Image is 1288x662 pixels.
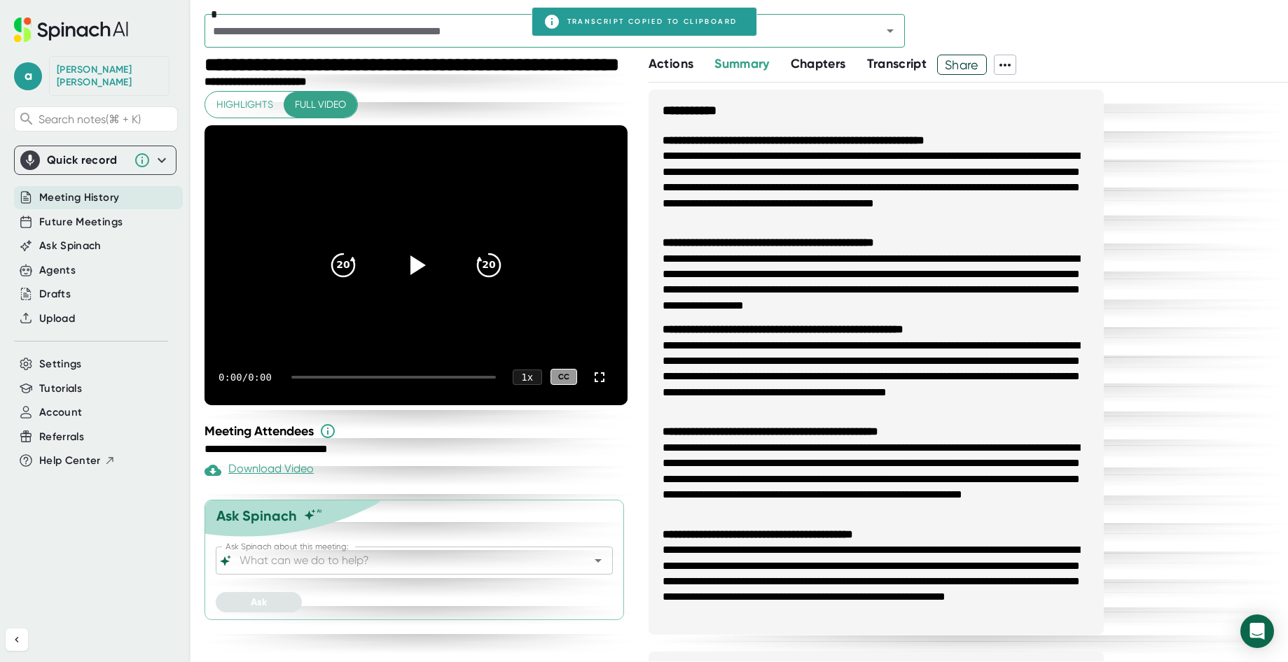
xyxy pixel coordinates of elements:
span: Search notes (⌘ + K) [39,113,174,126]
span: Share [938,52,986,77]
div: Meeting Attendees [205,423,631,439]
span: Actions [649,56,693,71]
button: Collapse sidebar [6,628,28,651]
button: Help Center [39,453,116,469]
div: Quick record [47,153,127,167]
div: Adam Lavallee [57,64,162,88]
button: Open [588,551,608,570]
button: Actions [649,55,693,73]
button: Agents [39,262,76,279]
div: CC [550,369,577,385]
span: a [14,62,42,90]
div: 1 x [513,369,542,385]
button: Settings [39,356,82,372]
span: Ask [251,596,267,608]
button: Highlights [205,92,284,118]
span: Highlights [216,96,273,113]
input: What can we do to help? [237,551,567,570]
span: Transcript [867,56,927,71]
button: Tutorials [39,381,82,397]
button: Upload [39,311,75,327]
span: Help Center [39,453,101,469]
button: Future Meetings [39,214,123,230]
button: Account [39,404,82,421]
div: Open Intercom Messenger [1240,614,1274,648]
button: Referrals [39,429,84,445]
button: Full video [284,92,357,118]
span: Summary [714,56,769,71]
div: Ask Spinach [216,507,297,524]
div: Quick record [20,146,170,174]
button: Share [937,55,987,75]
button: Transcript [867,55,927,73]
div: 0:00 / 0:00 [219,372,275,383]
button: Open [880,21,900,41]
button: Ask [216,592,302,612]
button: Chapters [791,55,846,73]
div: Download Video [205,462,314,479]
button: Meeting History [39,190,119,206]
button: Summary [714,55,769,73]
button: Drafts [39,286,71,302]
button: Ask Spinach [39,238,102,254]
span: Chapters [791,56,846,71]
span: Full video [295,96,346,113]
